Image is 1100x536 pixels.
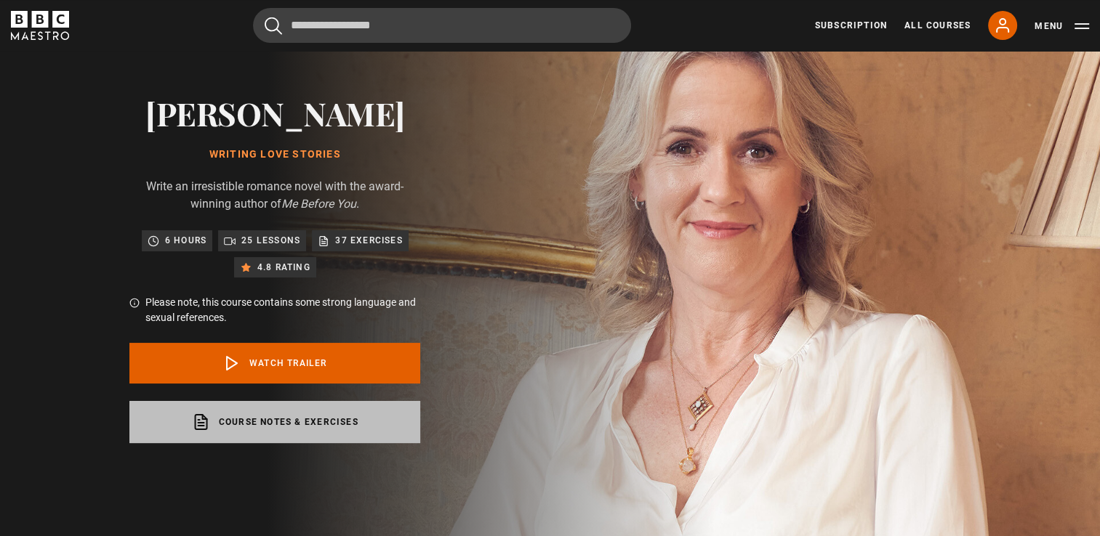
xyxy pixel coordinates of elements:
[11,11,69,40] svg: BBC Maestro
[129,178,420,213] p: Write an irresistible romance novel with the award-winning author of .
[335,233,402,248] p: 37 exercises
[815,19,887,32] a: Subscription
[145,295,420,325] p: Please note, this course contains some strong language and sexual references.
[129,94,420,131] h2: [PERSON_NAME]
[904,19,971,32] a: All Courses
[265,17,282,35] button: Submit the search query
[129,401,420,443] a: Course notes & exercises
[241,233,300,248] p: 25 lessons
[257,260,310,275] p: 4.8 rating
[1035,19,1089,33] button: Toggle navigation
[129,343,420,383] a: Watch Trailer
[253,8,631,43] input: Search
[165,233,206,248] p: 6 hours
[129,149,420,161] h1: Writing Love Stories
[281,197,356,211] i: Me Before You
